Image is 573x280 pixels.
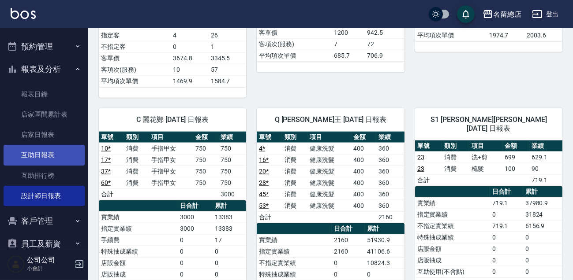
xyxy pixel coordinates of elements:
th: 累計 [365,223,404,235]
th: 金額 [351,132,376,143]
td: 手指甲女 [150,143,193,154]
td: 不指定實業績 [257,257,332,269]
td: 31824 [523,209,562,220]
td: 平均項次單價 [257,50,332,61]
td: 健康洗髮 [307,154,351,166]
td: 消費 [282,200,307,211]
td: 1974.7 [487,29,525,41]
td: 手指甲女 [150,177,193,188]
td: 2160 [332,234,365,246]
td: 0 [523,266,562,277]
td: 400 [351,200,376,211]
td: 客項次(服務) [257,38,332,50]
td: 0 [332,257,365,269]
td: 實業績 [415,197,490,209]
th: 業績 [529,140,562,152]
td: 0 [332,269,365,280]
th: 日合計 [490,186,523,198]
td: 消費 [124,143,149,154]
td: 360 [376,177,404,188]
h5: 公司公司 [27,256,72,265]
th: 業績 [218,132,246,143]
td: 特殊抽成業績 [257,269,332,280]
td: 1584.7 [209,75,247,87]
a: 店家日報表 [4,125,85,145]
th: 類別 [282,132,307,143]
td: 750 [218,154,246,166]
td: 360 [376,200,404,211]
td: 平均項次單價 [415,29,487,41]
td: 17 [213,234,246,246]
td: 3674.8 [171,52,209,64]
td: 750 [193,177,218,188]
span: Q [PERSON_NAME]王 [DATE] 日報表 [267,115,393,124]
td: 特殊抽成業績 [415,232,490,243]
td: 梳髮 [469,163,502,174]
button: save [457,5,475,23]
td: 指定實業績 [415,209,490,220]
td: 實業績 [257,234,332,246]
td: 消費 [442,163,469,174]
td: 消費 [124,154,149,166]
td: 店販金額 [415,243,490,254]
td: 360 [376,188,404,200]
button: 員工及薪資 [4,232,85,255]
button: 預約管理 [4,35,85,58]
td: 400 [351,188,376,200]
span: S1 [PERSON_NAME][PERSON_NAME] [DATE] 日報表 [426,115,552,133]
td: 3000 [178,211,213,223]
td: 360 [376,166,404,177]
td: 指定客 [99,29,171,41]
td: 706.9 [365,50,404,61]
a: 互助排行榜 [4,166,85,186]
td: 1469.9 [171,75,209,87]
img: Logo [11,8,36,19]
p: 小會計 [27,265,72,273]
td: 0 [490,209,523,220]
button: 報表及分析 [4,58,85,81]
td: 3000 [218,188,246,200]
td: 健康洗髮 [307,143,351,154]
td: 750 [193,154,218,166]
td: 942.5 [365,27,404,38]
td: 洗+剪 [469,151,502,163]
td: 750 [193,143,218,154]
th: 日合計 [332,223,365,235]
th: 類別 [124,132,149,143]
td: 平均項次單價 [99,75,171,87]
span: C 麗花鄭 [DATE] 日報表 [109,115,236,124]
th: 單號 [257,132,282,143]
td: 0 [213,257,246,269]
td: 指定實業績 [99,223,178,234]
td: 719.1 [490,220,523,232]
a: 報表目錄 [4,84,85,104]
td: 3345.5 [209,52,247,64]
td: 店販抽成 [99,269,178,280]
td: 10824.3 [365,257,404,269]
td: 店販金額 [99,257,178,269]
td: 客項次(服務) [99,64,171,75]
td: 400 [351,143,376,154]
td: 特殊抽成業績 [99,246,178,257]
td: 719.1 [490,197,523,209]
th: 項目 [469,140,502,152]
table: a dense table [99,132,246,200]
th: 類別 [442,140,469,152]
td: 0 [490,266,523,277]
td: 健康洗髮 [307,200,351,211]
div: 名留總店 [493,9,521,20]
td: 0 [365,269,404,280]
td: 消費 [124,166,149,177]
a: 23 [417,165,424,172]
td: 629.1 [529,151,562,163]
td: 360 [376,154,404,166]
td: 750 [218,177,246,188]
a: 設計師日報表 [4,186,85,206]
td: 13383 [213,223,246,234]
td: 2160 [376,211,404,223]
td: 1 [209,41,247,52]
td: 0 [213,269,246,280]
td: 0 [171,41,209,52]
td: 互助使用(不含點) [415,266,490,277]
td: 1200 [332,27,365,38]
